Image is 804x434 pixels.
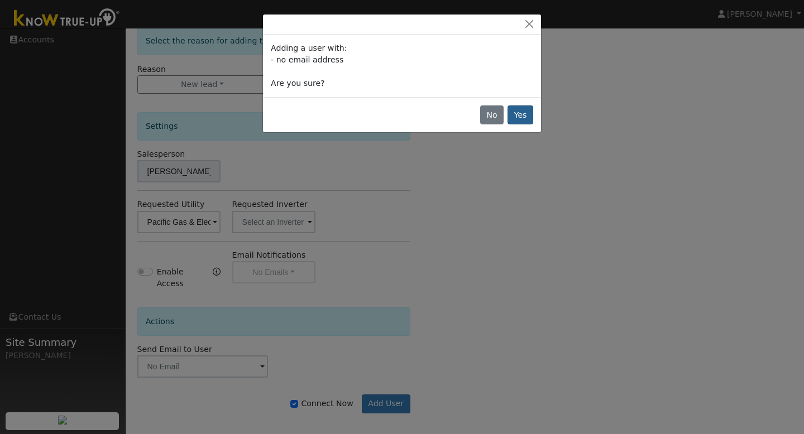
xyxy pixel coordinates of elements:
[271,79,324,88] span: Are you sure?
[271,44,347,52] span: Adding a user with:
[480,105,504,124] button: No
[521,18,537,30] button: Close
[508,105,533,124] button: Yes
[271,55,343,64] span: - no email address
